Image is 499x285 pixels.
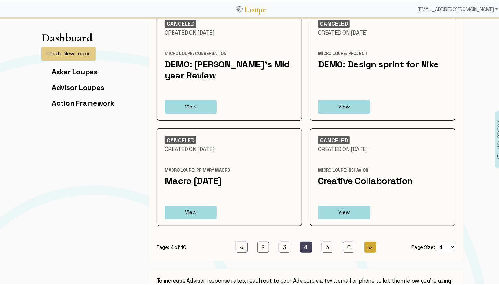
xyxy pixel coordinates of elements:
button: Create New Loupe [41,45,96,59]
a: Macro [DATE] [165,173,222,185]
a: Loupe [243,2,269,14]
div: Micro Loupe: Conversation [165,49,294,55]
div: Micro Loupe: Project [318,49,447,55]
nav: Page of Results [157,240,455,251]
span: « [240,242,243,249]
a: Advisor Loupes [52,81,104,90]
button: View [318,98,370,112]
a: Creative Collaboration [318,173,413,185]
a: Current Page is 4 [300,240,312,251]
a: Go to page 5 [322,240,333,251]
a: DEMO: Design sprint for Nike [318,57,439,68]
div: CANCELED [165,135,196,143]
div: Created On [DATE] [318,144,447,151]
span: » [368,242,372,249]
a: Action Framework [52,97,114,106]
app-left-page-nav: Dashboard [41,29,114,112]
h1: Dashboard [41,29,93,43]
img: Loupe Logo [236,5,243,11]
div: Micro Loupe: Behavior [318,166,447,172]
div: Created On [DATE] [318,27,447,35]
div: CANCELED [318,18,350,26]
div: CANCELED [165,18,196,26]
a: Asker Loupes [52,65,97,75]
div: Page Size: [403,240,455,250]
div: Created On [DATE] [165,144,294,151]
button: View [165,204,217,218]
div: Macro Loupe: Primary Macro [165,166,294,172]
a: Previous Page [236,240,248,251]
div: Created On [DATE] [165,27,294,35]
button: View [165,98,217,112]
a: DEMO: [PERSON_NAME]'s Mid year Review [165,57,290,79]
a: Go to page 2 [257,240,269,251]
a: Go to page 6 [343,240,355,251]
a: Go to page 3 [279,240,290,251]
a: Next Page [364,240,376,251]
div: Page: 4 of 10 [157,242,209,249]
button: View [318,204,370,218]
div: CANCELED [318,135,350,143]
